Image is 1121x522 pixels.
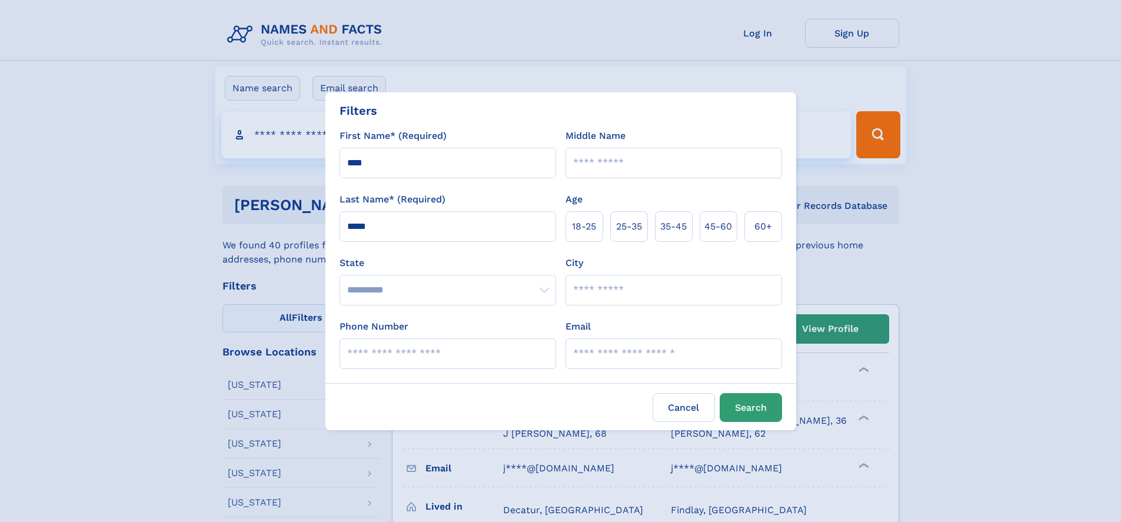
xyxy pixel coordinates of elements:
[340,192,445,207] label: Last Name* (Required)
[566,320,591,334] label: Email
[340,129,447,143] label: First Name* (Required)
[660,220,687,234] span: 35‑45
[572,220,596,234] span: 18‑25
[566,192,583,207] label: Age
[616,220,642,234] span: 25‑35
[340,320,408,334] label: Phone Number
[566,256,583,270] label: City
[704,220,732,234] span: 45‑60
[566,129,626,143] label: Middle Name
[653,393,715,422] label: Cancel
[720,393,782,422] button: Search
[754,220,772,234] span: 60+
[340,256,556,270] label: State
[340,102,377,119] div: Filters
